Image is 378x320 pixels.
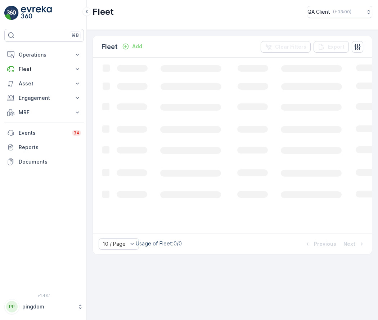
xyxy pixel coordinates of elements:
[307,6,372,18] button: QA Client(+03:00)
[19,109,69,116] p: MRF
[19,66,69,73] p: Fleet
[21,6,52,20] img: logo_light-DOdMpM7g.png
[136,240,182,247] p: Usage of Fleet : 0/0
[303,240,337,248] button: Previous
[275,43,306,50] p: Clear Filters
[73,130,80,136] p: 34
[19,129,68,137] p: Events
[343,240,355,248] p: Next
[4,299,84,314] button: PPpingdom
[6,301,18,312] div: PP
[314,41,349,53] button: Export
[4,140,84,155] a: Reports
[4,76,84,91] button: Asset
[72,32,79,38] p: ⌘B
[307,8,330,15] p: QA Client
[333,9,351,15] p: ( +03:00 )
[4,126,84,140] a: Events34
[119,42,145,51] button: Add
[4,62,84,76] button: Fleet
[4,48,84,62] button: Operations
[19,94,69,102] p: Engagement
[93,6,114,18] p: Fleet
[19,51,69,58] p: Operations
[4,6,19,20] img: logo
[4,105,84,120] button: MRF
[314,240,336,248] p: Previous
[102,42,118,52] p: Fleet
[4,293,84,298] span: v 1.48.1
[19,158,81,165] p: Documents
[19,144,81,151] p: Reports
[343,240,366,248] button: Next
[19,80,69,87] p: Asset
[132,43,142,50] p: Add
[328,43,345,50] p: Export
[22,303,74,310] p: pingdom
[261,41,311,53] button: Clear Filters
[4,155,84,169] a: Documents
[4,91,84,105] button: Engagement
